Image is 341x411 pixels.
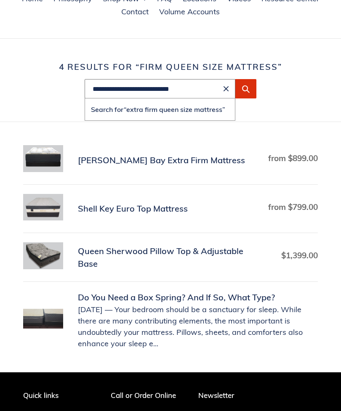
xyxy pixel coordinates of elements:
[85,79,235,98] input: Search
[155,6,224,19] a: Volume Accounts
[121,7,149,17] span: Contact
[159,7,220,17] span: Volume Accounts
[23,194,318,224] a: Shell Key Euro Top Mattress
[23,391,98,400] p: Quick links
[111,391,186,400] p: Call or Order Online
[23,242,318,272] a: Queen Sherwood Pillow Top & Adjustable Base
[221,84,231,94] button: Clear search term
[117,6,153,19] a: Contact
[23,62,318,72] h1: 4 results for “firm queen size mattress”
[23,145,318,175] a: Chadwick Bay Extra Firm Mattress
[124,105,225,114] span: “extra firm queen size mattress”
[198,391,318,400] p: Newsletter
[235,79,256,98] button: Submit
[85,98,235,120] button: Search for“extra firm queen size mattress”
